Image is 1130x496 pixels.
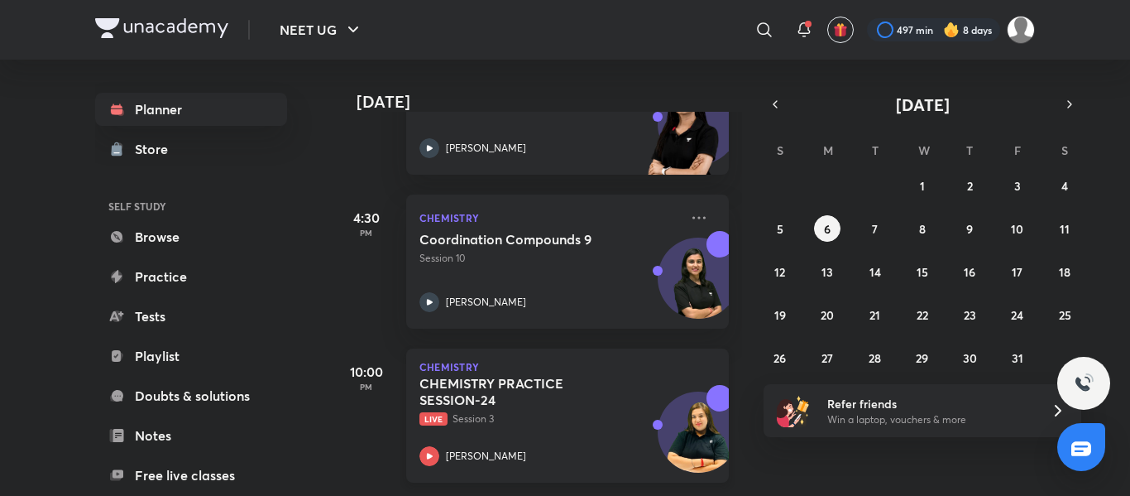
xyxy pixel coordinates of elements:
[1061,178,1068,194] abbr: October 4, 2025
[419,362,716,372] p: Chemistry
[833,22,848,37] img: avatar
[333,208,400,228] h5: 4:30
[1014,178,1021,194] abbr: October 3, 2025
[824,221,831,237] abbr: October 6, 2025
[1004,215,1031,242] button: October 10, 2025
[956,258,983,285] button: October 16, 2025
[862,258,888,285] button: October 14, 2025
[658,247,738,326] img: Avatar
[1004,172,1031,199] button: October 3, 2025
[814,344,840,371] button: October 27, 2025
[919,221,926,237] abbr: October 8, 2025
[956,215,983,242] button: October 9, 2025
[419,412,448,426] span: Live
[1074,373,1094,393] img: ttu
[862,301,888,328] button: October 21, 2025
[1061,142,1068,158] abbr: Saturday
[95,93,287,126] a: Planner
[862,344,888,371] button: October 28, 2025
[1059,264,1070,280] abbr: October 18, 2025
[966,142,973,158] abbr: Thursday
[95,260,287,293] a: Practice
[1012,264,1022,280] abbr: October 17, 2025
[909,344,936,371] button: October 29, 2025
[95,379,287,412] a: Doubts & solutions
[767,215,793,242] button: October 5, 2025
[446,141,526,156] p: [PERSON_NAME]
[964,264,975,280] abbr: October 16, 2025
[862,215,888,242] button: October 7, 2025
[1004,344,1031,371] button: October 31, 2025
[1011,221,1023,237] abbr: October 10, 2025
[821,307,834,323] abbr: October 20, 2025
[827,17,854,43] button: avatar
[777,394,810,427] img: referral
[814,301,840,328] button: October 20, 2025
[270,13,373,46] button: NEET UG
[1004,301,1031,328] button: October 24, 2025
[95,132,287,166] a: Store
[773,350,786,366] abbr: October 26, 2025
[869,307,880,323] abbr: October 21, 2025
[1012,350,1023,366] abbr: October 31, 2025
[967,178,973,194] abbr: October 2, 2025
[964,307,976,323] abbr: October 23, 2025
[333,382,400,392] p: PM
[419,251,679,266] p: Session 10
[1059,307,1071,323] abbr: October 25, 2025
[909,301,936,328] button: October 22, 2025
[917,307,928,323] abbr: October 22, 2025
[1060,221,1070,237] abbr: October 11, 2025
[1051,301,1078,328] button: October 25, 2025
[963,350,977,366] abbr: October 30, 2025
[814,215,840,242] button: October 6, 2025
[823,142,833,158] abbr: Monday
[419,412,679,426] p: Session 3
[777,142,783,158] abbr: Sunday
[95,220,287,253] a: Browse
[95,192,287,220] h6: SELF STUDY
[1011,307,1023,323] abbr: October 24, 2025
[1051,215,1078,242] button: October 11, 2025
[956,301,983,328] button: October 23, 2025
[827,395,1031,412] h6: Refer friends
[446,295,526,310] p: [PERSON_NAME]
[777,221,783,237] abbr: October 5, 2025
[95,339,287,373] a: Playlist
[95,419,287,452] a: Notes
[909,215,936,242] button: October 8, 2025
[872,221,878,237] abbr: October 7, 2025
[767,344,793,371] button: October 26, 2025
[821,350,833,366] abbr: October 27, 2025
[909,258,936,285] button: October 15, 2025
[1014,142,1021,158] abbr: Friday
[1007,16,1035,44] img: Amisha Rani
[869,350,881,366] abbr: October 28, 2025
[827,412,1031,427] p: Win a laptop, vouchers & more
[821,264,833,280] abbr: October 13, 2025
[95,18,228,42] a: Company Logo
[943,22,960,38] img: streak
[135,139,178,159] div: Store
[419,231,625,248] h5: Coordination Compounds 9
[869,264,881,280] abbr: October 14, 2025
[419,208,679,228] p: Chemistry
[95,459,287,492] a: Free live classes
[767,301,793,328] button: October 19, 2025
[956,172,983,199] button: October 2, 2025
[956,344,983,371] button: October 30, 2025
[333,228,400,238] p: PM
[787,93,1058,116] button: [DATE]
[896,94,950,116] span: [DATE]
[357,92,745,112] h4: [DATE]
[917,264,928,280] abbr: October 15, 2025
[95,300,287,333] a: Tests
[1051,258,1078,285] button: October 18, 2025
[920,178,925,194] abbr: October 1, 2025
[95,18,228,38] img: Company Logo
[774,307,786,323] abbr: October 19, 2025
[814,258,840,285] button: October 13, 2025
[966,221,973,237] abbr: October 9, 2025
[872,142,879,158] abbr: Tuesday
[767,258,793,285] button: October 12, 2025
